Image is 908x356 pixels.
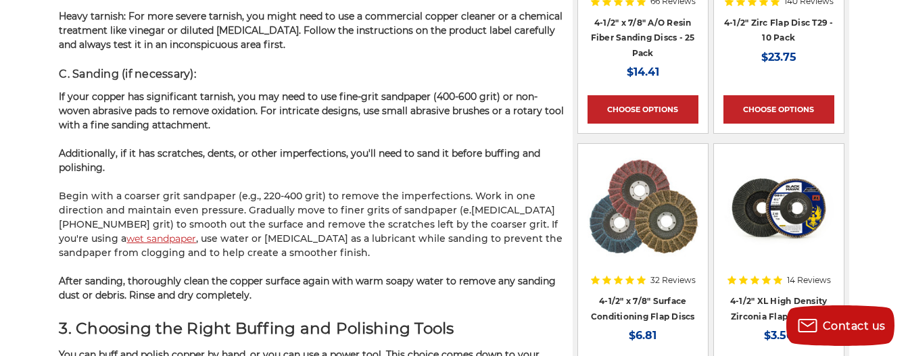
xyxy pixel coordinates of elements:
[59,147,540,174] span: Additionally, if it has scratches, dents, or other imperfections, you'll need to sand it before b...
[591,18,695,58] a: 4-1/2" x 7/8" A/O Resin Fiber Sanding Discs - 25 Pack
[761,51,796,63] span: $23.75
[764,329,793,342] span: $3.56
[588,153,698,299] a: Scotch brite flap discs
[591,296,695,322] a: 4-1/2" x 7/8" Surface Conditioning Flap Discs
[588,153,698,261] img: Scotch brite flap discs
[59,68,196,80] span: C. Sanding (if necessary):
[723,153,834,299] a: 4-1/2" XL High Density Zirconia Flap Disc T29
[59,10,124,22] strong: Heavy tarnish
[723,153,834,261] img: 4-1/2" XL High Density Zirconia Flap Disc T29
[723,95,834,124] a: Choose Options
[126,232,196,245] a: wet sandpaper
[786,305,894,346] button: Contact us
[59,319,454,338] span: 3. Choosing the Right Buffing and Polishing Tools
[59,91,564,131] span: If your copper has significant tarnish, you may need to use fine-grit sandpaper (400-600 grit) or...
[59,275,556,301] span: After sanding, thoroughly clean the copper surface again with warm soapy water to remove any sand...
[627,66,659,78] span: $14.41
[59,189,566,260] p: Begin with a coarser grit sandpaper (e.g., 220-400 grit) to remove the imperfections. Work in one...
[730,296,828,322] a: 4-1/2" XL High Density Zirconia Flap Disc T29
[588,95,698,124] a: Choose Options
[823,320,886,332] span: Contact us
[59,10,563,51] span: : For more severe tarnish, you might need to use a commercial copper cleaner or a chemical treatm...
[629,329,656,342] span: $6.81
